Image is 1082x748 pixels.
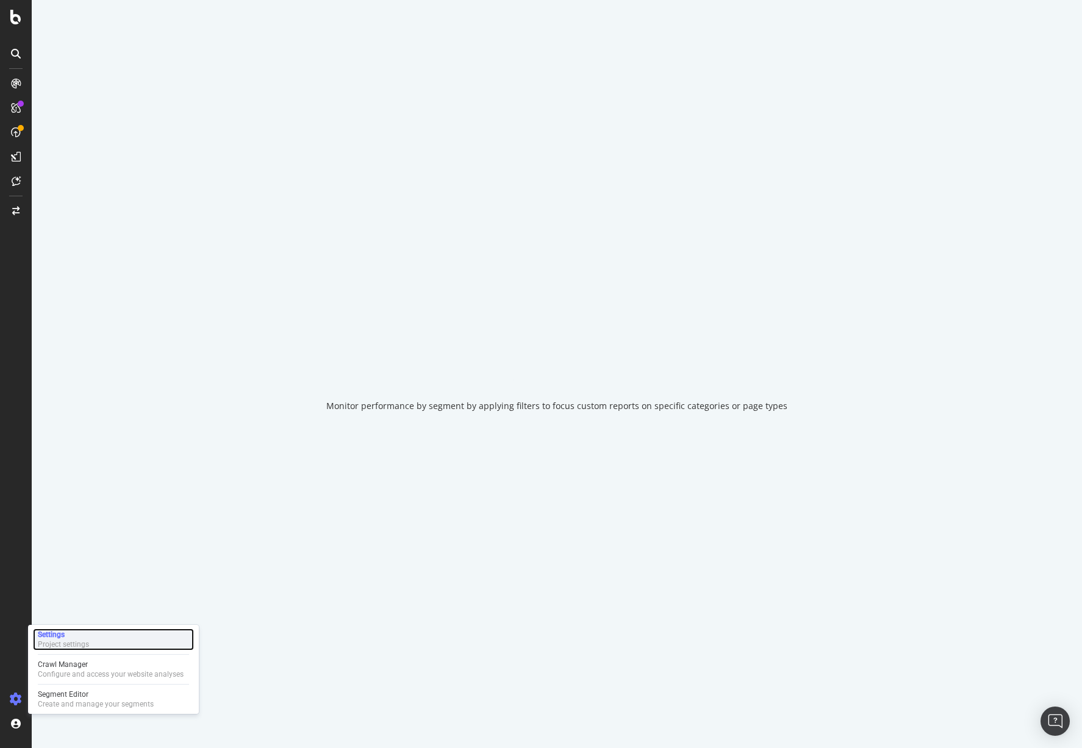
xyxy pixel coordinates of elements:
div: Monitor performance by segment by applying filters to focus custom reports on specific categories... [326,400,787,412]
div: Configure and access your website analyses [38,669,184,679]
div: Settings [38,630,89,639]
div: Segment Editor [38,689,154,699]
div: Open Intercom Messenger [1041,707,1070,736]
a: Segment EditorCreate and manage your segments [33,688,194,710]
a: Crawl ManagerConfigure and access your website analyses [33,658,194,680]
div: Create and manage your segments [38,699,154,709]
div: Project settings [38,639,89,649]
div: animation [513,337,601,380]
a: SettingsProject settings [33,629,194,650]
div: Crawl Manager [38,660,184,669]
